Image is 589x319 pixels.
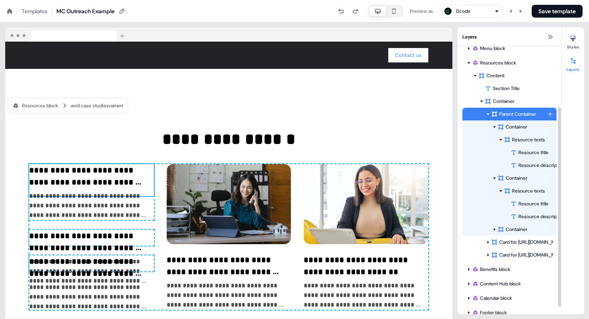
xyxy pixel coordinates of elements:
div: Dcode [456,7,470,15]
div: ContainerResource textsResource titleResource description [462,172,557,223]
div: Resource description [462,210,557,223]
div: Menu block [472,44,553,52]
div: Resources block [472,59,553,67]
div: ContentSection TitleContainerParent ContainerContainerResource textsResource titleResource descri... [462,69,557,261]
div: Section Title [462,82,557,95]
div: Resource title [510,148,557,156]
div: Card for [URL][DOMAIN_NAME][PERSON_NAME] [491,238,553,246]
img: Browser topbar [5,28,128,42]
div: / [16,7,18,16]
div: Card for [URL][DOMAIN_NAME][PERSON_NAME] [462,236,557,249]
div: Benefits block [462,263,557,276]
div: Menu block [462,42,557,55]
div: Resource textsResource titleResource description [462,133,557,172]
div: Resource texts [504,187,553,195]
div: Content Hub block [462,277,557,290]
div: Section Title [485,84,557,92]
img: Thumbnail image [167,164,291,244]
div: Container [498,225,553,233]
div: Layers [458,27,561,46]
img: Thumbnail image [304,164,428,244]
div: Resource description [510,161,557,169]
div: Parent Container [491,110,547,118]
div: Card for [URL][DOMAIN_NAME] [491,251,553,259]
div: Resource description [510,213,557,221]
div: Container [485,97,553,105]
div: Container [462,223,557,236]
div: Container [498,174,553,182]
button: Save template [532,5,583,18]
div: Footer block [462,306,557,319]
button: Styles [562,32,584,50]
button: Contact us [388,48,428,62]
div: Content Hub block [472,280,553,288]
div: Parent ContainerContainerResource textsResource titleResource descriptionContainerResource textsR... [462,108,557,236]
div: / [51,7,53,16]
div: Resource textsResource titleResource description [462,185,557,223]
div: Container [498,123,553,131]
button: Dcode [440,5,503,18]
div: Calendar block [472,294,553,302]
div: ContainerResource textsResource titleResource description [462,120,557,172]
div: MC Outreach Example [56,7,115,15]
div: Content [478,72,553,80]
button: Layers [562,54,584,72]
div: Resource title [462,146,557,159]
div: Resource title [510,200,557,208]
div: Calendar block [462,292,557,305]
div: Resource texts [504,136,553,144]
div: Resource title [462,197,557,210]
div: ContainerParent ContainerContainerResource textsResource titleResource descriptionContainerResour... [462,95,557,261]
div: Resource description [462,159,557,172]
div: Resources block [12,102,58,110]
div: Preview as [410,7,433,15]
a: Templates [22,7,48,15]
div: Footer block [472,309,553,317]
div: Card for [URL][DOMAIN_NAME] [462,249,557,261]
div: avid case studies variant [71,102,123,110]
div: Resources blockContentSection TitleContainerParent ContainerContainerResource textsResource title... [462,56,557,261]
div: Benefits block [472,265,553,273]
